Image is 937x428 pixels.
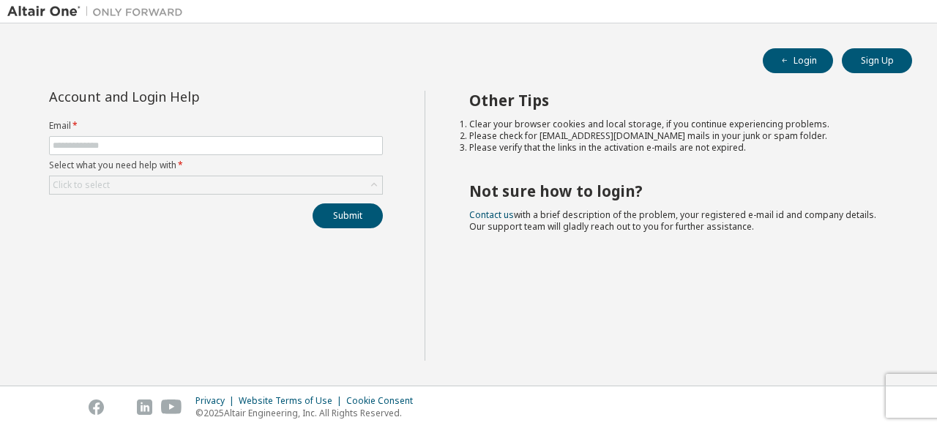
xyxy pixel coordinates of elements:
img: linkedin.svg [137,399,152,415]
button: Sign Up [842,48,912,73]
img: youtube.svg [161,399,182,415]
p: © 2025 Altair Engineering, Inc. All Rights Reserved. [195,407,422,419]
li: Clear your browser cookies and local storage, if you continue experiencing problems. [469,119,886,130]
li: Please check for [EMAIL_ADDRESS][DOMAIN_NAME] mails in your junk or spam folder. [469,130,886,142]
button: Login [763,48,833,73]
div: Click to select [53,179,110,191]
label: Email [49,120,383,132]
label: Select what you need help with [49,159,383,171]
a: Contact us [469,209,514,221]
div: Privacy [195,395,239,407]
div: Cookie Consent [346,395,422,407]
h2: Other Tips [469,91,886,110]
div: Click to select [50,176,382,194]
h2: Not sure how to login? [469,181,886,200]
img: Altair One [7,4,190,19]
li: Please verify that the links in the activation e-mails are not expired. [469,142,886,154]
div: Account and Login Help [49,91,316,102]
div: Website Terms of Use [239,395,346,407]
button: Submit [313,203,383,228]
span: with a brief description of the problem, your registered e-mail id and company details. Our suppo... [469,209,876,233]
img: facebook.svg [89,399,104,415]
